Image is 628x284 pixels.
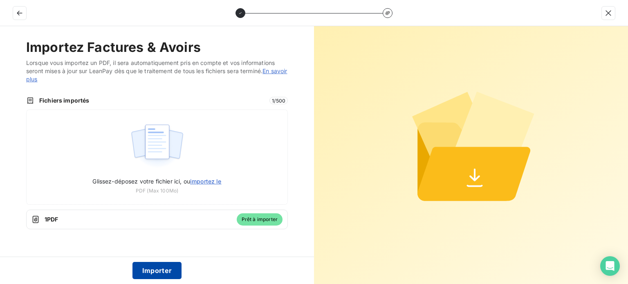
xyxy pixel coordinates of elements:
[45,215,232,224] span: 1 PDF
[269,97,288,104] span: 1 / 500
[190,178,222,185] span: importez le
[26,39,288,56] h2: Importez Factures & Avoirs
[92,178,221,185] span: Glissez-déposez votre fichier ici, ou
[237,213,283,226] span: Prêt à importer
[132,262,182,279] button: Importer
[130,120,184,172] img: illustration
[600,256,620,276] div: Open Intercom Messenger
[39,96,265,105] span: Fichiers importés
[136,187,178,195] span: PDF (Max 100Mo)
[26,59,288,83] span: Lorsque vous importez un PDF, il sera automatiquement pris en compte et vos informations seront m...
